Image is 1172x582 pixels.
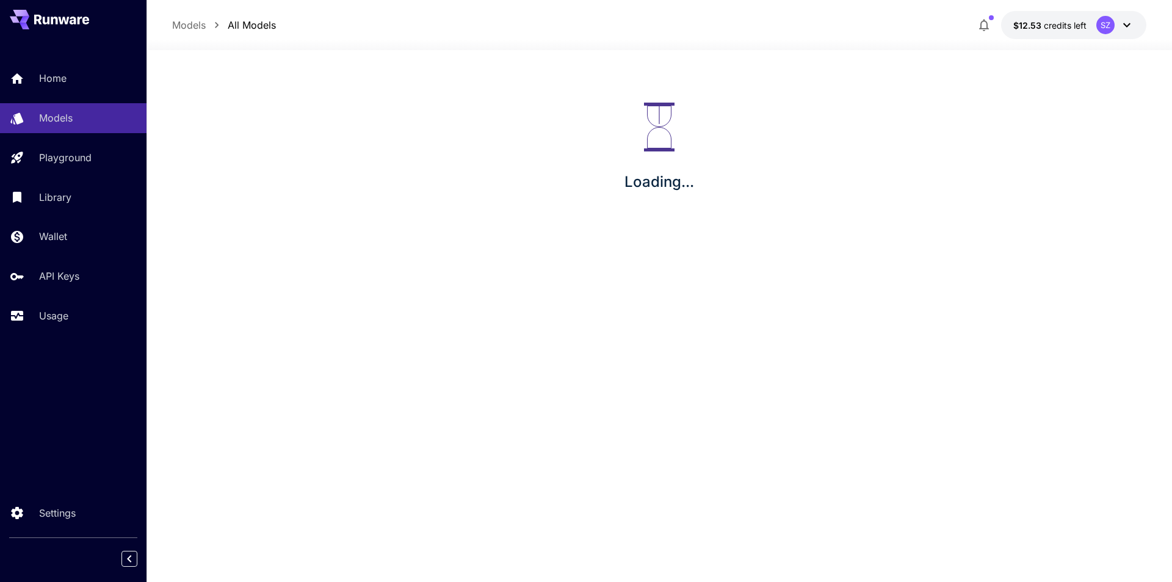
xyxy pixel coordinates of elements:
[131,548,146,570] div: Collapse sidebar
[624,171,694,193] p: Loading...
[39,111,73,125] p: Models
[39,229,67,244] p: Wallet
[39,150,92,165] p: Playground
[39,506,76,520] p: Settings
[121,551,137,567] button: Collapse sidebar
[1001,11,1146,39] button: $12.5294SZ
[172,18,276,32] nav: breadcrumb
[1013,20,1044,31] span: $12.53
[1044,20,1087,31] span: credits left
[39,190,71,205] p: Library
[172,18,206,32] a: Models
[1013,19,1087,32] div: $12.5294
[1096,16,1115,34] div: SZ
[39,269,79,283] p: API Keys
[39,308,68,323] p: Usage
[228,18,276,32] a: All Models
[39,71,67,85] p: Home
